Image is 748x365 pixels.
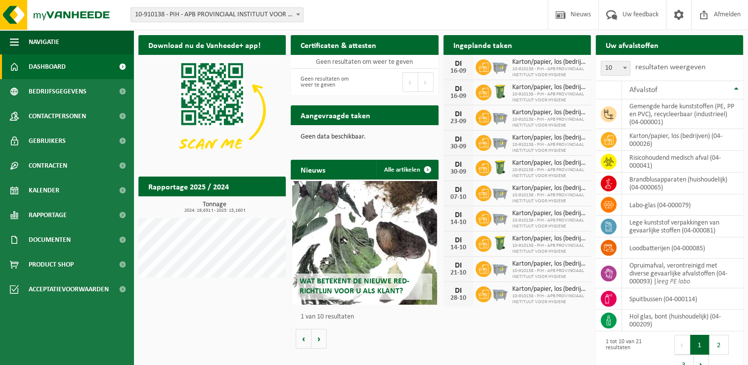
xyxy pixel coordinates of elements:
[448,244,468,251] div: 14-10
[448,262,468,270] div: DI
[29,277,109,302] span: Acceptatievoorwaarden
[448,60,468,68] div: DI
[448,161,468,169] div: DI
[512,167,586,179] span: 10-910138 - PIH - APB PROVINCIAAL INSTITUUT VOOR HYGIENE
[296,71,359,93] div: Geen resultaten om weer te geven
[512,184,586,192] span: Karton/papier, los (bedrijven)
[512,84,586,91] span: Karton/papier, los (bedrijven)
[512,192,586,204] span: 10-910138 - PIH - APB PROVINCIAAL INSTITUUT VOOR HYGIENE
[376,160,438,180] a: Alle artikelen
[629,86,658,94] span: Afvalstof
[29,54,66,79] span: Dashboard
[300,277,409,295] span: Wat betekent de nieuwe RED-richtlijn voor u als klant?
[291,55,438,69] td: Geen resultaten om weer te geven
[601,61,630,76] span: 10
[622,151,743,173] td: risicohoudend medisch afval (04-000041)
[29,153,67,178] span: Contracten
[448,85,468,93] div: DI
[491,159,508,176] img: WB-0240-HPE-GN-50
[448,136,468,143] div: DI
[596,35,668,54] h2: Uw afvalstoffen
[311,329,327,349] button: Volgende
[131,8,303,22] span: 10-910138 - PIH - APB PROVINCIAAL INSTITUUT VOOR HYGIENE - ANTWERPEN
[491,234,508,251] img: WB-0240-HPE-GN-50
[622,99,743,129] td: gemengde harde kunststoffen (PE, PP en PVC), recycleerbaar (industrieel) (04-000001)
[622,259,743,288] td: opruimafval, verontreinigd met diverse gevaarlijke afvalstoffen (04-000093) |
[29,30,59,54] span: Navigatie
[448,295,468,302] div: 28-10
[212,196,285,216] a: Bekijk rapportage
[448,186,468,194] div: DI
[709,335,729,355] button: 2
[448,211,468,219] div: DI
[657,278,690,285] i: leeg PE labo
[512,91,586,103] span: 10-910138 - PIH - APB PROVINCIAAL INSTITUUT VOOR HYGIENE
[448,270,468,276] div: 21-10
[29,203,67,228] span: Rapportage
[622,129,743,151] td: karton/papier, los (bedrijven) (04-000026)
[622,237,743,259] td: loodbatterijen (04-000085)
[448,194,468,201] div: 07-10
[448,236,468,244] div: DI
[622,173,743,194] td: brandblusapparaten (huishoudelijk) (04-000065)
[491,285,508,302] img: WB-2500-GAL-GY-01
[622,216,743,237] td: lege kunststof verpakkingen van gevaarlijke stoffen (04-000081)
[512,243,586,255] span: 10-910138 - PIH - APB PROVINCIAAL INSTITUUT VOOR HYGIENE
[491,134,508,150] img: WB-2500-GAL-GY-01
[138,35,270,54] h2: Download nu de Vanheede+ app!
[29,129,66,153] span: Gebruikers
[448,143,468,150] div: 30-09
[512,218,586,229] span: 10-910138 - PIH - APB PROVINCIAAL INSTITUUT VOOR HYGIENE
[131,7,304,22] span: 10-910138 - PIH - APB PROVINCIAAL INSTITUUT VOOR HYGIENE - ANTWERPEN
[138,177,239,196] h2: Rapportage 2025 / 2024
[512,58,586,66] span: Karton/papier, los (bedrijven)
[301,134,428,140] p: Geen data beschikbaar.
[690,335,709,355] button: 1
[512,268,586,280] span: 10-910138 - PIH - APB PROVINCIAAL INSTITUUT VOOR HYGIENE
[448,169,468,176] div: 30-09
[491,209,508,226] img: WB-2500-GAL-GY-01
[512,142,586,154] span: 10-910138 - PIH - APB PROVINCIAAL INSTITUUT VOOR HYGIENE
[491,260,508,276] img: WB-2500-GAL-GY-01
[512,260,586,268] span: Karton/papier, los (bedrijven)
[622,310,743,331] td: hol glas, bont (huishoudelijk) (04-000209)
[674,335,690,355] button: Previous
[143,208,286,213] span: 2024: 19,631 t - 2025: 15,160 t
[29,228,71,252] span: Documenten
[402,72,418,92] button: Previous
[448,219,468,226] div: 14-10
[512,285,586,293] span: Karton/papier, los (bedrijven)
[491,83,508,100] img: WB-0240-HPE-GN-50
[448,118,468,125] div: 23-09
[512,235,586,243] span: Karton/papier, los (bedrijven)
[512,293,586,305] span: 10-910138 - PIH - APB PROVINCIAAL INSTITUUT VOOR HYGIENE
[512,159,586,167] span: Karton/papier, los (bedrijven)
[292,181,437,305] a: Wat betekent de nieuwe RED-richtlijn voor u als klant?
[296,329,311,349] button: Vorige
[418,72,434,92] button: Next
[448,110,468,118] div: DI
[29,79,87,104] span: Bedrijfsgegevens
[448,287,468,295] div: DI
[635,63,705,71] label: resultaten weergeven
[512,210,586,218] span: Karton/papier, los (bedrijven)
[491,108,508,125] img: WB-2500-GAL-GY-01
[443,35,522,54] h2: Ingeplande taken
[143,201,286,213] h3: Tonnage
[138,55,286,166] img: Download de VHEPlus App
[29,178,59,203] span: Kalender
[291,160,335,179] h2: Nieuws
[29,252,74,277] span: Product Shop
[301,314,433,320] p: 1 van 10 resultaten
[448,68,468,75] div: 16-09
[491,58,508,75] img: WB-2500-GAL-GY-01
[512,109,586,117] span: Karton/papier, los (bedrijven)
[291,105,380,125] h2: Aangevraagde taken
[601,61,630,75] span: 10
[622,194,743,216] td: labo-glas (04-000079)
[512,134,586,142] span: Karton/papier, los (bedrijven)
[29,104,86,129] span: Contactpersonen
[491,184,508,201] img: WB-2500-GAL-GY-01
[512,66,586,78] span: 10-910138 - PIH - APB PROVINCIAAL INSTITUUT VOOR HYGIENE
[448,93,468,100] div: 16-09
